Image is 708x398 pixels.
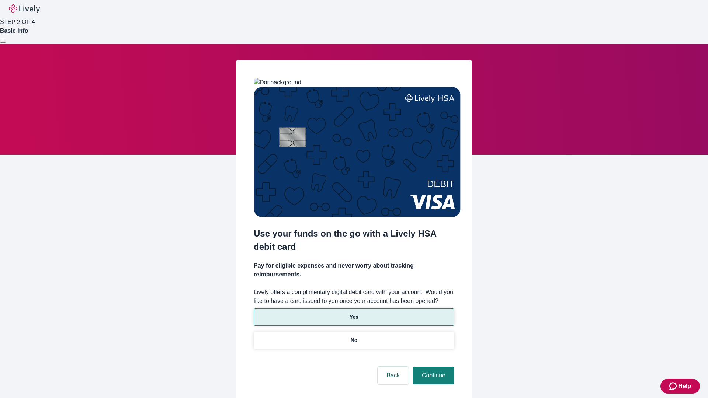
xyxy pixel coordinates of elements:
[9,4,40,13] img: Lively
[678,382,691,391] span: Help
[413,367,454,384] button: Continue
[254,261,454,279] h4: Pay for eligible expenses and never worry about tracking reimbursements.
[660,379,700,394] button: Zendesk support iconHelp
[254,308,454,326] button: Yes
[351,336,358,344] p: No
[378,367,409,384] button: Back
[254,227,454,254] h2: Use your funds on the go with a Lively HSA debit card
[254,288,454,306] label: Lively offers a complimentary digital debit card with your account. Would you like to have a card...
[350,313,358,321] p: Yes
[254,78,301,87] img: Dot background
[669,382,678,391] svg: Zendesk support icon
[254,332,454,349] button: No
[254,87,461,217] img: Debit card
